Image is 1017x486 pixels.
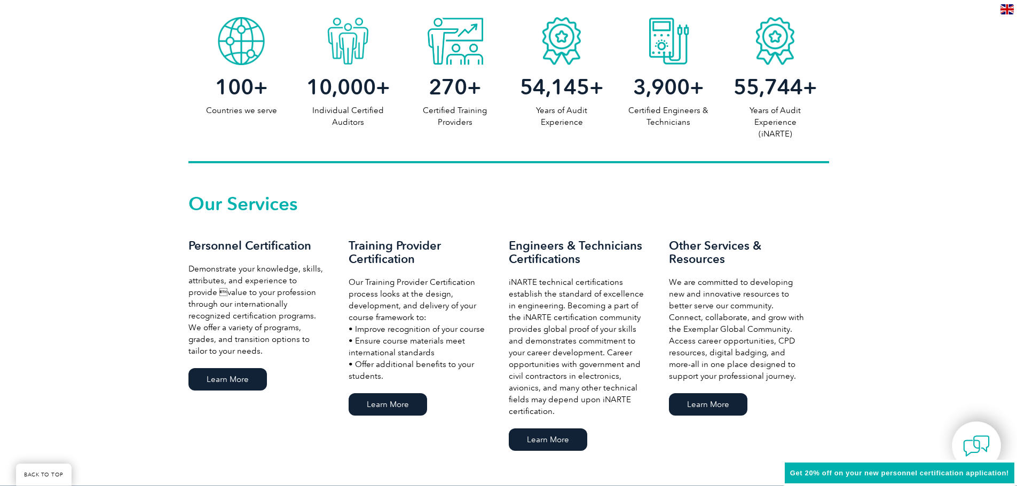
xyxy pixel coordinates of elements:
span: 10,000 [306,74,376,100]
h3: Personnel Certification [188,239,327,252]
span: 100 [215,74,254,100]
p: Years of Audit Experience [508,105,615,128]
p: Countries we serve [188,105,295,116]
a: Learn More [669,393,747,416]
span: 54,145 [520,74,589,100]
p: Certified Engineers & Technicians [615,105,722,128]
h2: Our Services [188,195,829,212]
span: 55,744 [734,74,803,100]
a: BACK TO TOP [16,464,72,486]
h2: + [188,78,295,95]
p: Certified Training Providers [401,105,508,128]
p: Individual Certified Auditors [295,105,401,128]
p: Years of Audit Experience (iNARTE) [722,105,829,140]
a: Learn More [509,428,587,451]
h2: + [615,78,722,95]
img: contact-chat.png [963,433,990,459]
span: Get 20% off on your new personnel certification application! [790,469,1009,477]
span: 3,900 [633,74,690,100]
p: Demonstrate your knowledge, skills, attributes, and experience to provide value to your professi... [188,263,327,357]
p: We are committed to developing new and innovative resources to better serve our community. Connec... [669,276,808,382]
img: en [1000,4,1014,14]
h2: + [401,78,508,95]
h3: Engineers & Technicians Certifications [509,239,648,266]
h3: Training Provider Certification [349,239,487,266]
p: iNARTE technical certifications establish the standard of excellence in engineering. Becoming a p... [509,276,648,417]
h2: + [722,78,829,95]
h2: + [508,78,615,95]
span: 270 [429,74,467,100]
h2: + [295,78,401,95]
a: Learn More [349,393,427,416]
a: Learn More [188,368,267,391]
h3: Other Services & Resources [669,239,808,266]
p: Our Training Provider Certification process looks at the design, development, and delivery of you... [349,276,487,382]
